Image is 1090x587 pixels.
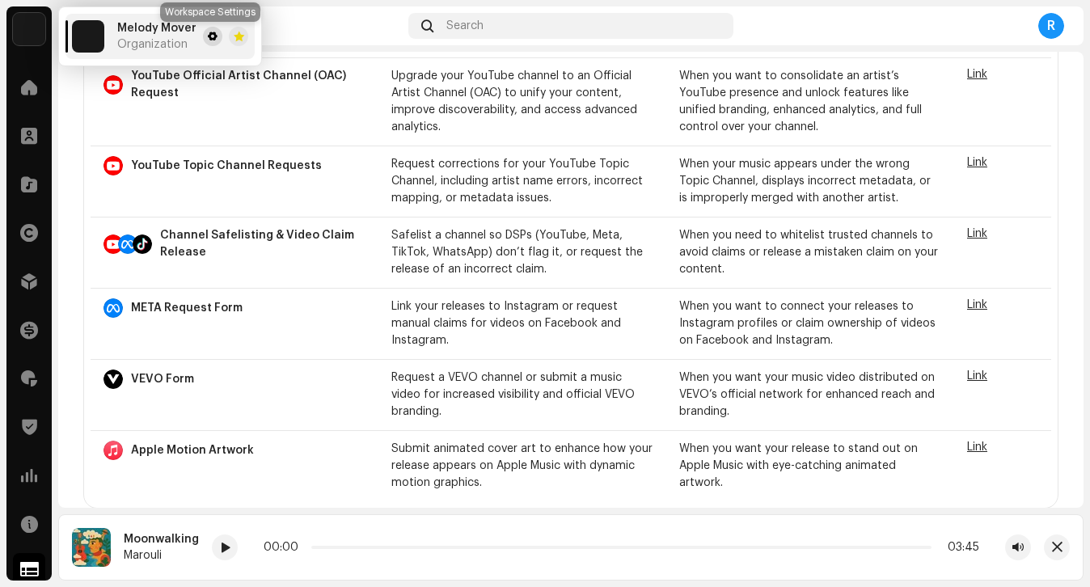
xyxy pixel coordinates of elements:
[967,370,987,382] a: Link
[391,441,653,492] p: Submit animated cover art to enhance how your release appears on Apple Music with dynamic motion ...
[131,442,254,459] p: Apple Motion Artwork
[72,528,111,567] img: 5c8d7282-4faa-4653-a637-301c3a3c7563
[391,370,653,420] p: Request a VEVO channel or submit a music video for increased visibility and official VEVO branding.
[967,299,987,310] a: Link
[679,298,941,349] p: When you want to connect your releases to Instagram profiles or claim ownership of videos on Face...
[679,156,941,207] p: When your music appears under the wrong Topic Channel, displays incorrect metadata, or is imprope...
[391,68,653,136] p: Upgrade your YouTube channel to an Official Artist Channel (OAC) to unify your content, improve d...
[131,371,194,388] p: VEVO Form
[72,20,104,53] img: 34f81ff7-2202-4073-8c5d-62963ce809f3
[391,156,653,207] p: Request corrections for your YouTube Topic Channel, including artist name errors, incorrect mappi...
[131,158,322,175] p: YouTube Topic Channel Requests
[117,22,196,35] span: Melody Mover
[967,441,987,453] a: Link
[967,228,987,239] a: Link
[124,549,199,562] div: Marouli
[391,298,653,349] p: Link your releases to Instagram or request manual claims for videos on Facebook and Instagram.
[160,227,365,261] p: Channel Safelisting & Video Claim Release
[117,38,188,51] span: Organization
[264,541,305,554] div: 00:00
[938,541,979,554] div: 03:45
[131,300,243,317] p: META Request Form
[131,68,365,102] p: YouTube Official Artist Channel (OAC) Request
[967,157,987,168] a: Link
[124,533,199,546] div: Moonwalking
[967,69,987,80] a: Link
[679,68,941,136] p: When you want to consolidate an artist’s YouTube presence and unlock features like unified brandi...
[679,227,941,278] p: When you need to whitelist trusted channels to avoid claims or release a mistaken claim on your c...
[679,441,941,492] p: When you want your release to stand out on Apple Music with eye-catching animated artwork.
[679,370,941,420] p: When you want your music video distributed on VEVO’s official network for enhanced reach and bran...
[446,19,484,32] span: Search
[391,227,653,278] p: Safelist a channel so DSPs (YouTube, Meta, TikTok, WhatsApp) don’t flag it, or request the releas...
[13,13,45,45] img: 34f81ff7-2202-4073-8c5d-62963ce809f3
[1038,13,1064,39] div: R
